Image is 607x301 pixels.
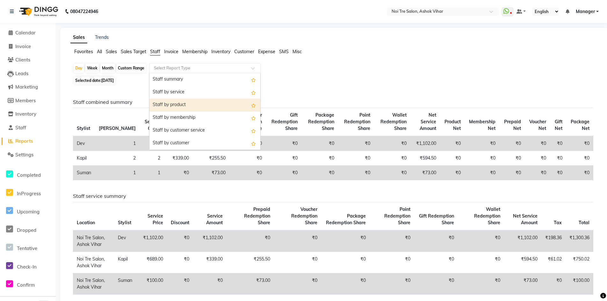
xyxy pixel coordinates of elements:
[274,273,322,294] td: ₹0
[266,136,301,151] td: ₹0
[95,136,140,151] td: 1
[193,151,229,166] td: ₹255.50
[227,230,274,252] td: ₹0
[2,70,54,77] a: Leads
[344,112,370,131] span: Point Redemption Share
[374,166,410,180] td: ₹0
[2,97,54,104] a: Members
[73,99,593,105] h6: Staff combined summary
[380,112,407,131] span: Wallet Redemption Share
[15,70,28,76] span: Leads
[499,136,524,151] td: ₹0
[149,111,260,124] div: Staff by membership
[136,230,167,252] td: ₹1,102.00
[266,166,301,180] td: ₹0
[541,273,566,294] td: ₹0
[465,151,499,166] td: ₹0
[167,273,193,294] td: ₹0
[77,220,95,226] span: Location
[229,166,266,180] td: ₹0
[229,151,266,166] td: ₹0
[525,136,550,151] td: ₹0
[258,49,275,54] span: Expense
[193,166,229,180] td: ₹73.00
[74,76,115,84] span: Selected date:
[227,252,274,273] td: ₹255.50
[274,230,322,252] td: ₹0
[234,49,254,54] span: Customer
[2,138,54,145] a: Reports
[149,73,261,150] ng-dropdown-panel: Options list
[251,127,256,134] span: Add this report to Favorites List
[301,151,338,166] td: ₹0
[458,273,504,294] td: ₹0
[15,138,33,144] span: Reports
[74,64,84,73] div: Day
[525,151,550,166] td: ₹0
[193,230,227,252] td: ₹1,102.00
[149,124,260,137] div: Staff by customer service
[95,151,140,166] td: 2
[370,252,415,273] td: ₹0
[566,230,593,252] td: ₹1,300.36
[321,230,369,252] td: ₹0
[118,220,131,226] span: Stylist
[73,273,114,294] td: Noi Tre Salon, Ashok Vihar
[211,49,230,54] span: Inventory
[15,97,36,104] span: Members
[164,151,193,166] td: ₹339.00
[99,125,136,131] span: [PERSON_NAME]
[541,252,566,273] td: ₹61.02
[504,252,541,273] td: ₹594.50
[474,206,500,226] span: Wallet Redemption Share
[370,273,415,294] td: ₹0
[566,151,594,166] td: ₹0
[321,252,369,273] td: ₹0
[15,152,33,158] span: Settings
[301,136,338,151] td: ₹0
[469,119,495,131] span: Membership Net
[140,151,164,166] td: 2
[550,151,566,166] td: ₹0
[85,64,99,73] div: Week
[308,112,334,131] span: Package Redemption Share
[251,114,256,122] span: Add this report to Favorites List
[171,220,189,226] span: Discount
[499,151,524,166] td: ₹0
[370,230,415,252] td: ₹0
[140,166,164,180] td: 1
[374,151,410,166] td: ₹0
[15,111,36,117] span: Inventory
[414,230,458,252] td: ₹0
[338,151,374,166] td: ₹0
[566,252,593,273] td: ₹750.02
[114,252,136,273] td: Kapil
[576,8,595,15] span: Manager
[266,151,301,166] td: ₹0
[513,213,538,226] span: Net Service Amount
[193,273,227,294] td: ₹0
[251,89,256,96] span: Add this report to Favorites List
[15,84,38,90] span: Marketing
[70,32,87,43] a: Sales
[571,119,589,131] span: Package Net
[17,227,36,233] span: Dropped
[74,49,93,54] span: Favorites
[136,252,167,273] td: ₹689.00
[140,136,164,151] td: 1
[149,73,260,86] div: Staff summary
[566,136,594,151] td: ₹0
[167,230,193,252] td: ₹0
[374,136,410,151] td: ₹0
[149,137,260,150] div: Staff by customer
[193,252,227,273] td: ₹339.00
[73,166,95,180] td: Suman
[301,166,338,180] td: ₹0
[251,101,256,109] span: Add this report to Favorites List
[17,264,37,270] span: Check-In
[17,209,40,215] span: Upcoming
[17,190,41,197] span: InProgress
[227,273,274,294] td: ₹73.00
[149,86,260,99] div: Staff by service
[73,252,114,273] td: Noi Tre Salon, Ashok Vihar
